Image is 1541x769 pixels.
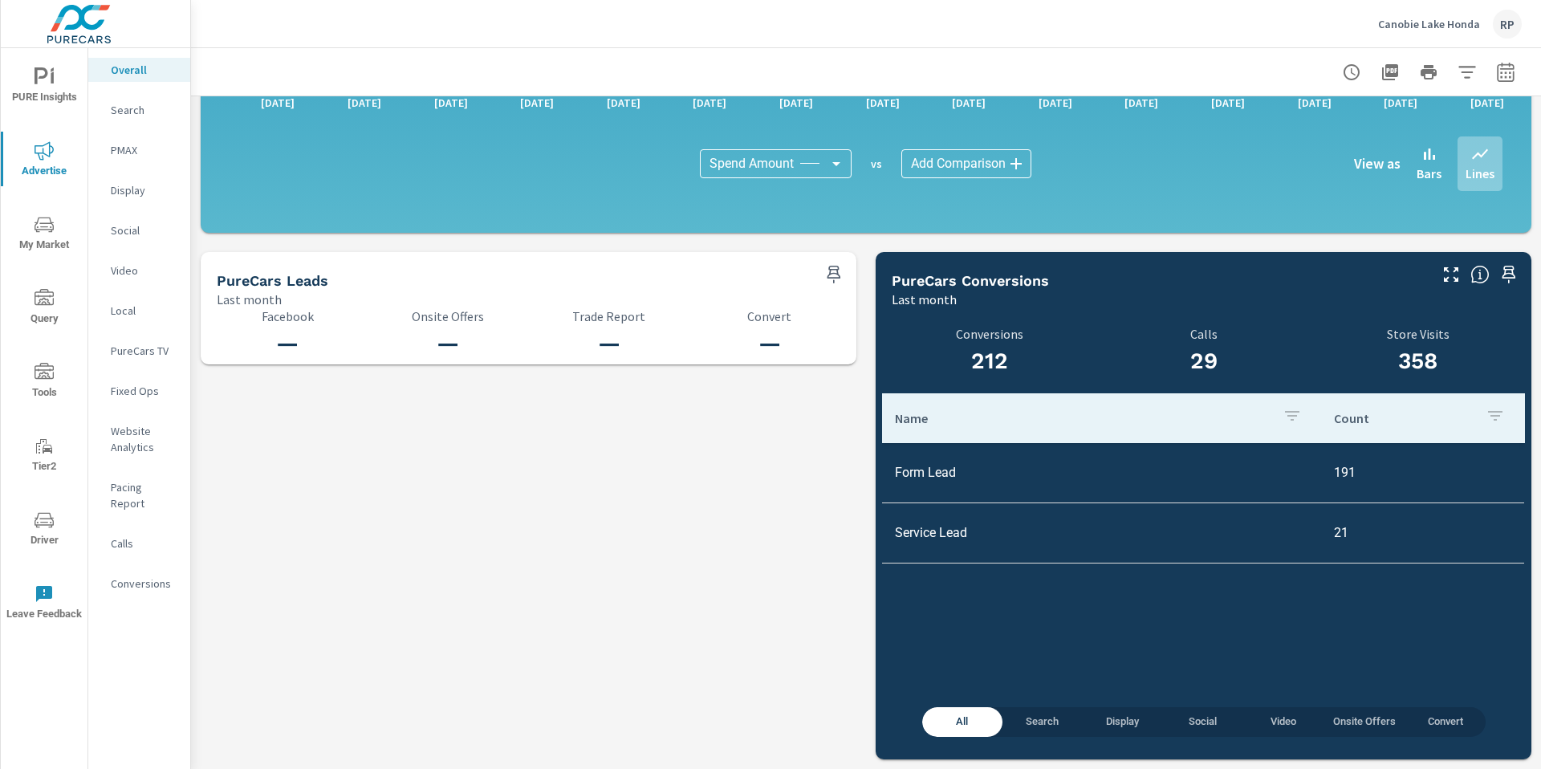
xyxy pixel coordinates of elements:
span: Query [6,289,83,328]
h3: 29 [1106,348,1301,375]
p: Convert [699,309,840,323]
button: Make Fullscreen [1438,262,1464,287]
p: [DATE] [596,95,652,111]
span: Save this to your personalized report [821,262,847,287]
h3: — [539,330,680,357]
td: Service Lead [882,512,1321,553]
h3: — [377,330,518,357]
span: My Market [6,215,83,254]
p: [DATE] [1459,95,1515,111]
span: Spend Amount [710,156,794,172]
p: [DATE] [509,95,565,111]
button: Select Date Range [1490,56,1522,88]
div: RP [1493,10,1522,39]
p: [DATE] [681,95,738,111]
span: Video [1253,713,1314,731]
p: Pacing Report [111,479,177,511]
div: Overall [88,58,190,82]
p: [DATE] [423,95,479,111]
div: Add Comparison [901,149,1031,178]
div: Social [88,218,190,242]
h6: View as [1354,156,1401,172]
p: Local [111,303,177,319]
span: Driver [6,511,83,550]
p: [DATE] [1372,95,1429,111]
p: Canobie Lake Honda [1378,17,1480,31]
button: Apply Filters [1451,56,1483,88]
h5: PureCars Leads [217,272,328,289]
button: Print Report [1413,56,1445,88]
p: [DATE] [855,95,911,111]
div: Display [88,178,190,202]
p: Conversions [892,327,1087,341]
p: [DATE] [1113,95,1169,111]
p: PureCars TV [111,343,177,359]
h3: — [699,330,840,357]
span: Onsite Offers [1333,713,1396,731]
p: [DATE] [1027,95,1084,111]
div: nav menu [1,48,87,639]
p: Display [111,182,177,198]
span: Leave Feedback [6,584,83,624]
h5: PureCars Conversions [892,272,1049,289]
p: Count [1334,410,1473,426]
div: Conversions [88,572,190,596]
span: Search [1012,713,1073,731]
p: [DATE] [336,95,392,111]
td: Form Lead [882,452,1321,493]
td: 21 [1321,512,1524,553]
p: Calls [111,535,177,551]
div: Search [88,98,190,122]
span: Social [1173,713,1234,731]
p: Facebook [217,309,358,323]
p: PMAX [111,142,177,158]
p: Bars [1417,164,1441,183]
p: vs [852,157,901,171]
p: Name [895,410,1270,426]
h3: — [217,330,358,357]
p: Last month [217,290,282,309]
p: [DATE] [768,95,824,111]
span: Tier2 [6,437,83,476]
div: Pacing Report [88,475,190,515]
h3: 212 [892,348,1087,375]
div: Local [88,299,190,323]
div: Video [88,258,190,283]
p: Video [111,262,177,279]
p: Search [111,102,177,118]
button: "Export Report to PDF" [1374,56,1406,88]
p: Trade Report [539,309,680,323]
span: Convert [1415,713,1476,731]
p: [DATE] [1200,95,1256,111]
span: Add Comparison [911,156,1006,172]
p: Overall [111,62,177,78]
p: Calls [1106,327,1301,341]
p: [DATE] [941,95,997,111]
div: Fixed Ops [88,379,190,403]
div: Website Analytics [88,419,190,459]
span: Tools [6,363,83,402]
span: Display [1092,713,1153,731]
span: All [932,713,993,731]
td: 191 [1321,452,1524,493]
p: [DATE] [1287,95,1343,111]
span: PURE Insights [6,67,83,107]
div: PureCars TV [88,339,190,363]
p: Fixed Ops [111,383,177,399]
div: Calls [88,531,190,555]
p: Last month [892,290,957,309]
p: [DATE] [250,95,306,111]
h3: 358 [1311,348,1525,375]
p: Website Analytics [111,423,177,455]
p: Social [111,222,177,238]
span: Advertise [6,141,83,181]
div: PMAX [88,138,190,162]
p: Onsite Offers [377,309,518,323]
div: Spend Amount [700,149,852,178]
p: Conversions [111,576,177,592]
p: Lines [1466,164,1494,183]
p: Store Visits [1311,327,1525,341]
